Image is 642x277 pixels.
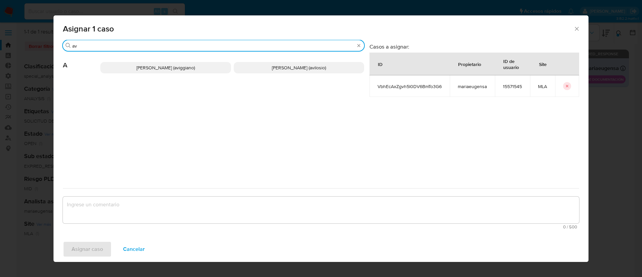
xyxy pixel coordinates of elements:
h3: Casos a asignar: [369,43,579,50]
div: assign-modal [53,15,588,262]
div: Site [531,56,555,72]
button: Cerrar ventana [573,25,579,31]
button: Cancelar [114,241,153,257]
div: ID [370,56,391,72]
input: Buscar analista [72,43,355,49]
span: Cancelar [123,242,145,257]
span: [PERSON_NAME] (aviggiano) [136,64,195,71]
span: mariaeugensa [458,83,487,89]
span: MLA [538,83,547,89]
div: [PERSON_NAME] (avilosio) [234,62,364,73]
button: Borrar [356,43,361,48]
button: Buscar [66,43,71,48]
span: Máximo 500 caracteres [65,225,577,229]
button: icon-button [563,82,571,90]
span: [PERSON_NAME] (avilosio) [272,64,326,71]
div: Propietario [450,56,489,72]
span: Asignar 1 caso [63,25,573,33]
span: 15571545 [503,83,522,89]
div: [PERSON_NAME] (aviggiano) [100,62,231,73]
div: ID de usuario [495,53,530,75]
span: A [63,51,100,69]
span: VbhEcAxZgvh5l0DV6BmTo3G6 [378,83,442,89]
